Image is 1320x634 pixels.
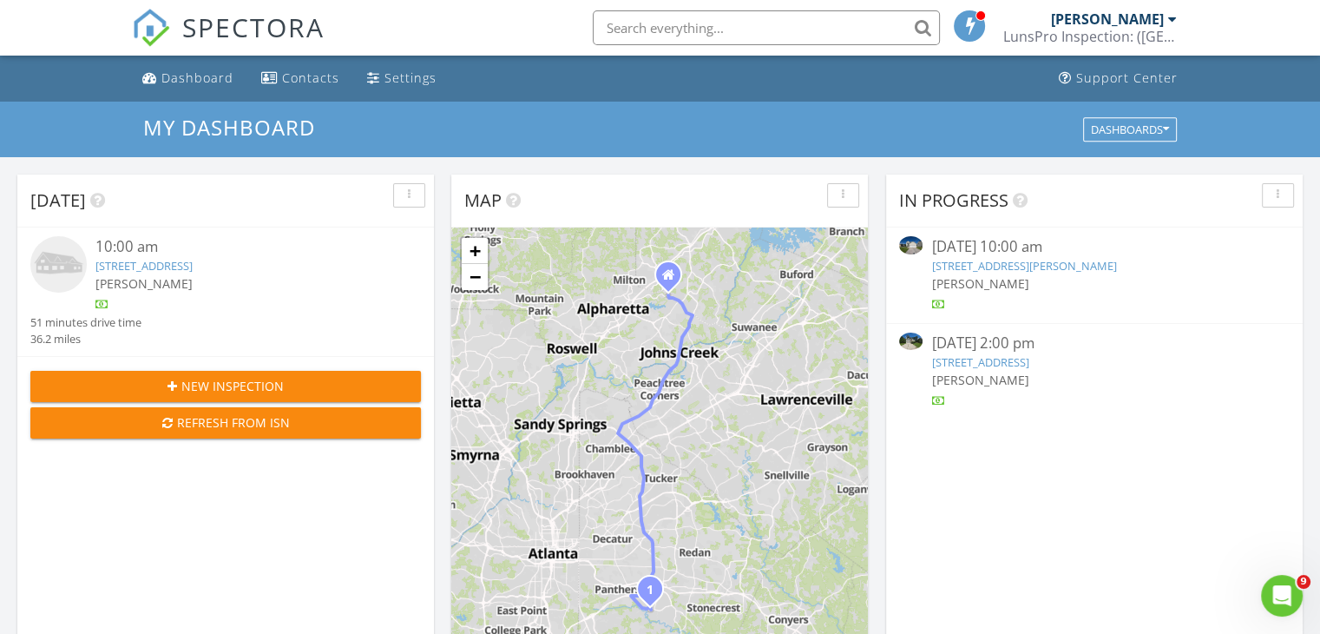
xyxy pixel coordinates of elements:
div: [DATE] 2:00 pm [931,333,1257,354]
span: In Progress [899,188,1008,212]
a: Support Center [1052,63,1185,95]
img: 9348177%2Fcover_photos%2F3qEZdXvT7ZkYCFmvmjek%2Fsmall.jpg [899,333,923,351]
img: house-placeholder-square-ca63347ab8c70e15b013bc22427d3df0f7f082c62ce06d78aee8ec4e70df452f.jpg [30,236,87,293]
a: [STREET_ADDRESS][PERSON_NAME] [931,258,1116,274]
span: [PERSON_NAME] [95,275,193,292]
button: Refresh from ISN [30,407,421,439]
span: New Inspection [181,377,284,395]
img: The Best Home Inspection Software - Spectora [132,9,170,47]
span: 9 [1297,575,1310,589]
a: [STREET_ADDRESS] [95,258,193,274]
a: Dashboard [135,63,240,95]
div: [DATE] 10:00 am [931,236,1257,258]
a: Contacts [254,63,346,95]
span: SPECTORA [182,9,325,45]
div: 5174 McGinnis Ferry Road #136, Alpharetta GA 30005 [668,274,679,285]
div: Contacts [282,69,339,86]
div: Settings [384,69,437,86]
div: 51 minutes drive time [30,314,141,331]
img: 9358593%2Fcover_photos%2FwHAKl9i9y3P21h5Onq3R%2Fsmall.jpg [899,236,923,254]
input: Search everything... [593,10,940,45]
a: Zoom out [462,264,488,290]
iframe: Intercom live chat [1261,575,1303,617]
div: [PERSON_NAME] [1051,10,1164,28]
a: Zoom in [462,238,488,264]
div: 3501 Shepherds Path, Decatur, GA 30034 [650,589,660,599]
div: Refresh from ISN [44,413,407,432]
a: [DATE] 10:00 am [STREET_ADDRESS][PERSON_NAME] [PERSON_NAME] [899,236,1290,314]
a: [DATE] 2:00 pm [STREET_ADDRESS] [PERSON_NAME] [899,333,1290,410]
div: 36.2 miles [30,331,141,347]
button: New Inspection [30,371,421,402]
span: Map [464,188,502,212]
span: My Dashboard [143,113,315,142]
a: [STREET_ADDRESS] [931,354,1028,370]
div: 10:00 am [95,236,389,258]
button: Dashboards [1083,117,1177,142]
a: Settings [360,63,443,95]
a: SPECTORA [132,23,325,60]
div: Support Center [1076,69,1178,86]
div: Dashboards [1091,123,1169,135]
i: 1 [647,584,653,597]
div: Dashboard [161,69,233,86]
span: [PERSON_NAME] [931,372,1028,388]
span: [PERSON_NAME] [931,275,1028,292]
a: 10:00 am [STREET_ADDRESS] [PERSON_NAME] 51 minutes drive time 36.2 miles [30,236,421,347]
span: [DATE] [30,188,86,212]
div: LunsPro Inspection: (Atlanta) [1003,28,1177,45]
